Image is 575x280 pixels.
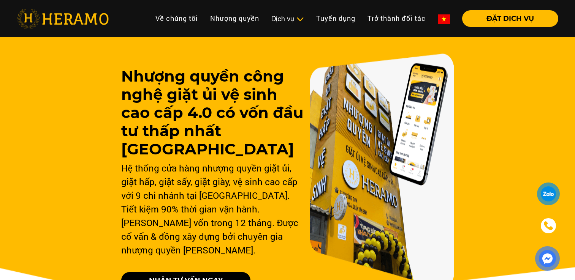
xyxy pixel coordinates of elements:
img: heramo-logo.png [17,9,109,28]
a: phone-icon [537,215,560,237]
div: Dịch vụ [271,14,304,24]
a: ĐẶT DỊCH VỤ [456,15,558,22]
a: Nhượng quyền [204,10,265,27]
img: subToggleIcon [296,16,304,23]
a: Về chúng tôi [149,10,204,27]
h3: Nhượng quyền công nghệ giặt ủi vệ sinh cao cấp 4.0 có vốn đầu tư thấp nhất [GEOGRAPHIC_DATA] [121,67,303,158]
img: vn-flag.png [438,14,450,24]
a: Trở thành đối tác [361,10,432,27]
button: ĐẶT DỊCH VỤ [462,10,558,27]
img: phone-icon [543,220,554,231]
div: Hệ thống cửa hàng nhượng quyền giặt ủi, giặt hấp, giặt sấy, giặt giày, vệ sinh cao cấp với 9 chi ... [121,161,303,257]
a: Tuyển dụng [310,10,361,27]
